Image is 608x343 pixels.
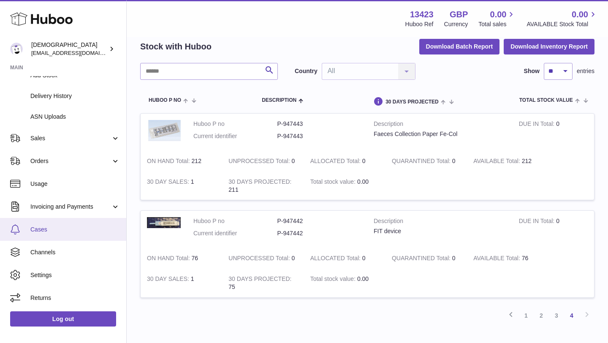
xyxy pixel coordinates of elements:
[147,275,191,284] strong: 30 DAY SALES
[277,217,361,225] dd: P-947442
[564,308,579,323] a: 4
[31,41,107,57] div: [DEMOGRAPHIC_DATA]
[405,20,434,28] div: Huboo Ref
[295,67,318,75] label: Country
[572,9,588,20] span: 0.00
[147,217,181,228] img: product image
[31,49,124,56] span: [EMAIL_ADDRESS][DOMAIN_NAME]
[452,158,456,164] span: 0
[277,132,361,140] dd: P-947443
[519,218,556,226] strong: DUE IN Total
[30,248,120,256] span: Channels
[410,9,434,20] strong: 13423
[30,203,111,211] span: Invoicing and Payments
[141,171,222,200] td: 1
[10,43,23,55] img: olgazyuz@outlook.com
[310,275,357,284] strong: Total stock value
[147,178,191,187] strong: 30 DAY SALES
[357,275,369,282] span: 0.00
[222,248,304,269] td: 0
[193,217,277,225] dt: Huboo P no
[30,113,120,121] span: ASN Uploads
[147,120,181,141] img: product image
[534,308,549,323] a: 2
[452,255,456,261] span: 0
[222,269,304,297] td: 75
[277,229,361,237] dd: P-947442
[392,255,452,264] strong: QUARANTINED Total
[374,120,506,130] strong: Description
[310,158,362,166] strong: ALLOCATED Total
[140,41,212,52] h2: Stock with Huboo
[141,248,222,269] td: 76
[30,271,120,279] span: Settings
[147,255,192,264] strong: ON HAND Total
[577,67,594,75] span: entries
[519,98,573,103] span: Total stock value
[467,248,548,269] td: 76
[473,158,521,166] strong: AVAILABLE Total
[524,67,540,75] label: Show
[374,130,506,138] div: Faeces Collection Paper Fe-Col
[518,308,534,323] a: 1
[149,98,181,103] span: Huboo P no
[30,294,120,302] span: Returns
[222,171,304,200] td: 211
[374,227,506,235] div: FIT device
[450,9,468,20] strong: GBP
[30,180,120,188] span: Usage
[228,275,291,284] strong: 30 DAYS PROJECTED
[374,217,506,227] strong: Description
[385,99,439,105] span: 30 DAYS PROJECTED
[419,39,500,54] button: Download Batch Report
[141,151,222,171] td: 212
[304,248,385,269] td: 0
[513,211,594,248] td: 0
[392,158,452,166] strong: QUARANTINED Total
[519,120,556,129] strong: DUE IN Total
[193,229,277,237] dt: Current identifier
[30,134,111,142] span: Sales
[30,157,111,165] span: Orders
[228,255,291,264] strong: UNPROCESSED Total
[310,178,357,187] strong: Total stock value
[141,269,222,297] td: 1
[444,20,468,28] div: Currency
[304,151,385,171] td: 0
[193,132,277,140] dt: Current identifier
[310,255,362,264] strong: ALLOCATED Total
[473,255,521,264] strong: AVAILABLE Total
[228,178,291,187] strong: 30 DAYS PROJECTED
[504,39,594,54] button: Download Inventory Report
[277,120,361,128] dd: P-947443
[222,151,304,171] td: 0
[478,9,516,28] a: 0.00 Total sales
[193,120,277,128] dt: Huboo P no
[262,98,296,103] span: Description
[467,151,548,171] td: 212
[478,20,516,28] span: Total sales
[10,311,116,327] a: Log out
[30,226,120,234] span: Cases
[513,114,594,151] td: 0
[527,9,598,28] a: 0.00 AVAILABLE Stock Total
[30,92,120,100] span: Delivery History
[527,20,598,28] span: AVAILABLE Stock Total
[490,9,507,20] span: 0.00
[357,178,369,185] span: 0.00
[147,158,192,166] strong: ON HAND Total
[549,308,564,323] a: 3
[228,158,291,166] strong: UNPROCESSED Total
